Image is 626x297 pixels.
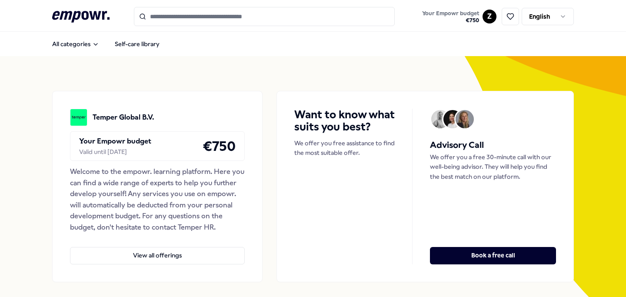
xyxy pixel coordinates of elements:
button: Your Empowr budget€750 [420,8,481,26]
div: Valid until [DATE] [79,147,151,157]
button: View all offerings [70,247,245,264]
input: Search for products, categories or subcategories [134,7,395,26]
img: Temper Global B.V. [70,109,87,126]
a: Self-care library [108,35,166,53]
h5: Advisory Call [430,138,556,152]
span: Your Empowr budget [422,10,479,17]
nav: Main [45,35,166,53]
h4: € 750 [203,135,236,157]
img: Avatar [431,110,450,128]
button: Z [483,10,496,23]
h4: Want to know what suits you best? [294,109,395,133]
button: Book a free call [430,247,556,264]
img: Avatar [443,110,462,128]
img: Avatar [456,110,474,128]
a: View all offerings [70,233,245,264]
p: We offer you a free 30-minute call with our well-being advisor. They will help you find the best ... [430,152,556,181]
span: € 750 [422,17,479,24]
button: All categories [45,35,106,53]
div: Welcome to the empowr. learning platform. Here you can find a wide range of experts to help you f... [70,166,245,233]
p: Your Empowr budget [79,136,151,147]
p: Temper Global B.V. [93,112,154,123]
a: Your Empowr budget€750 [419,7,483,26]
p: We offer you free assistance to find the most suitable offer. [294,138,395,158]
